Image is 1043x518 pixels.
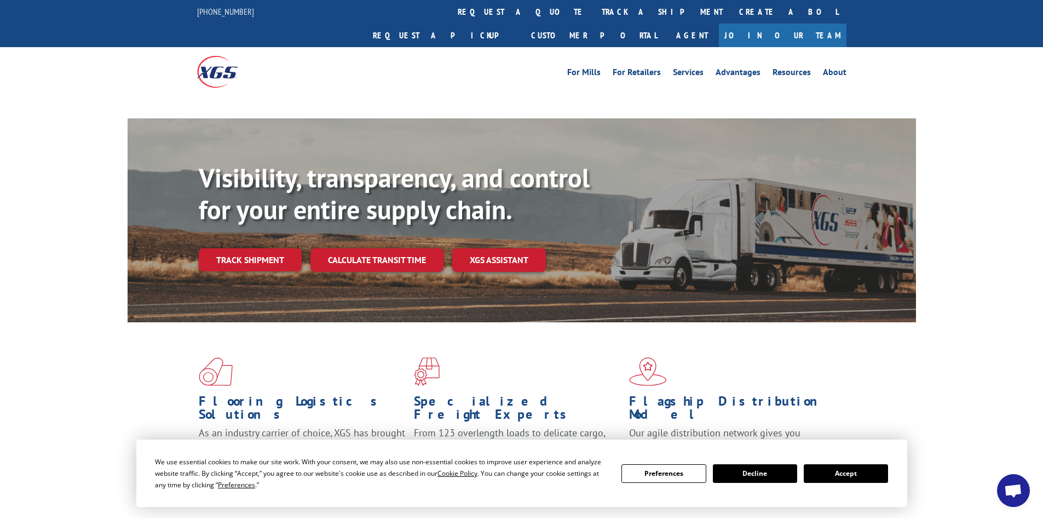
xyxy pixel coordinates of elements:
[414,357,440,386] img: xgs-icon-focused-on-flooring-red
[310,248,443,272] a: Calculate transit time
[199,248,302,271] a: Track shipment
[567,68,601,80] a: For Mills
[437,469,477,478] span: Cookie Policy
[365,24,523,47] a: Request a pickup
[621,464,706,483] button: Preferences
[414,395,621,426] h1: Specialized Freight Experts
[716,68,760,80] a: Advantages
[629,426,831,452] span: Our agile distribution network gives you nationwide inventory management on demand.
[199,395,406,426] h1: Flooring Logistics Solutions
[629,395,836,426] h1: Flagship Distribution Model
[719,24,846,47] a: Join Our Team
[197,6,254,17] a: [PHONE_NUMBER]
[199,161,590,226] b: Visibility, transparency, and control for your entire supply chain.
[823,68,846,80] a: About
[613,68,661,80] a: For Retailers
[452,248,546,272] a: XGS ASSISTANT
[997,474,1030,507] div: Open chat
[414,426,621,475] p: From 123 overlength loads to delicate cargo, our experienced staff knows the best way to move you...
[773,68,811,80] a: Resources
[629,357,667,386] img: xgs-icon-flagship-distribution-model-red
[804,464,888,483] button: Accept
[136,440,907,507] div: Cookie Consent Prompt
[713,464,797,483] button: Decline
[199,357,233,386] img: xgs-icon-total-supply-chain-intelligence-red
[218,480,255,489] span: Preferences
[665,24,719,47] a: Agent
[523,24,665,47] a: Customer Portal
[155,456,608,491] div: We use essential cookies to make our site work. With your consent, we may also use non-essential ...
[199,426,405,465] span: As an industry carrier of choice, XGS has brought innovation and dedication to flooring logistics...
[673,68,704,80] a: Services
